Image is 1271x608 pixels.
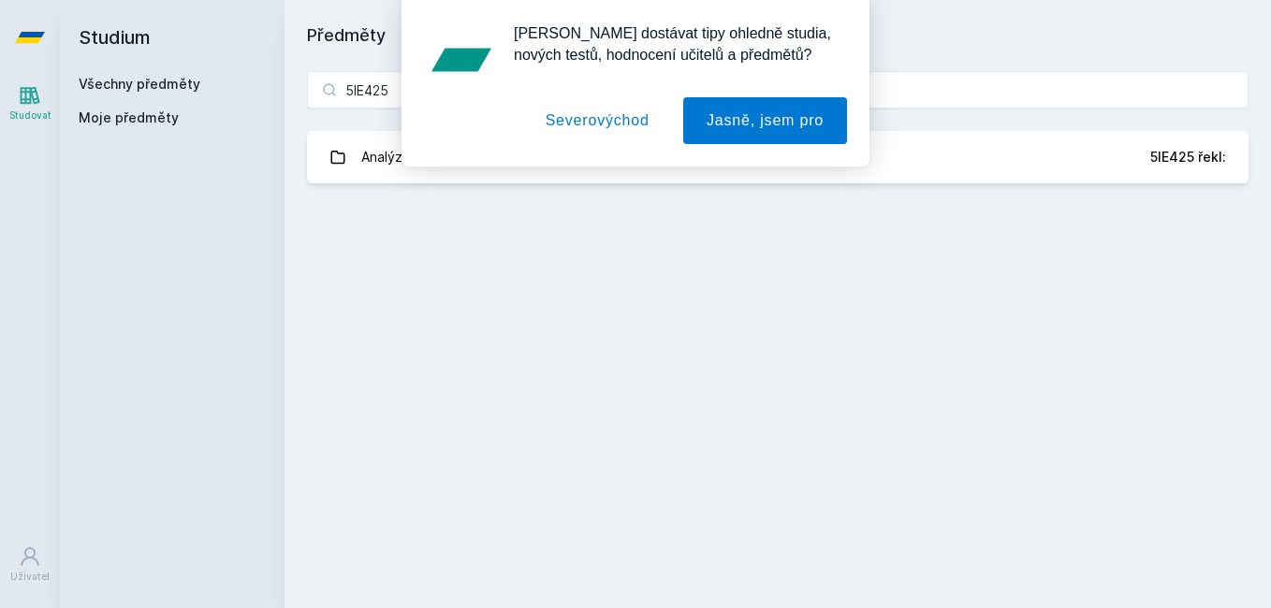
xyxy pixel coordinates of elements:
[4,536,56,593] a: Uživatel
[499,22,847,65] div: [PERSON_NAME] dostávat tipy ohledně studia, nových testů, hodnocení učitelů a předmětů?
[683,97,847,144] button: Jasně, jsem pro
[424,22,499,97] img: Ikona oznámení
[10,570,50,584] div: Uživatel
[522,97,673,144] button: Severovýchod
